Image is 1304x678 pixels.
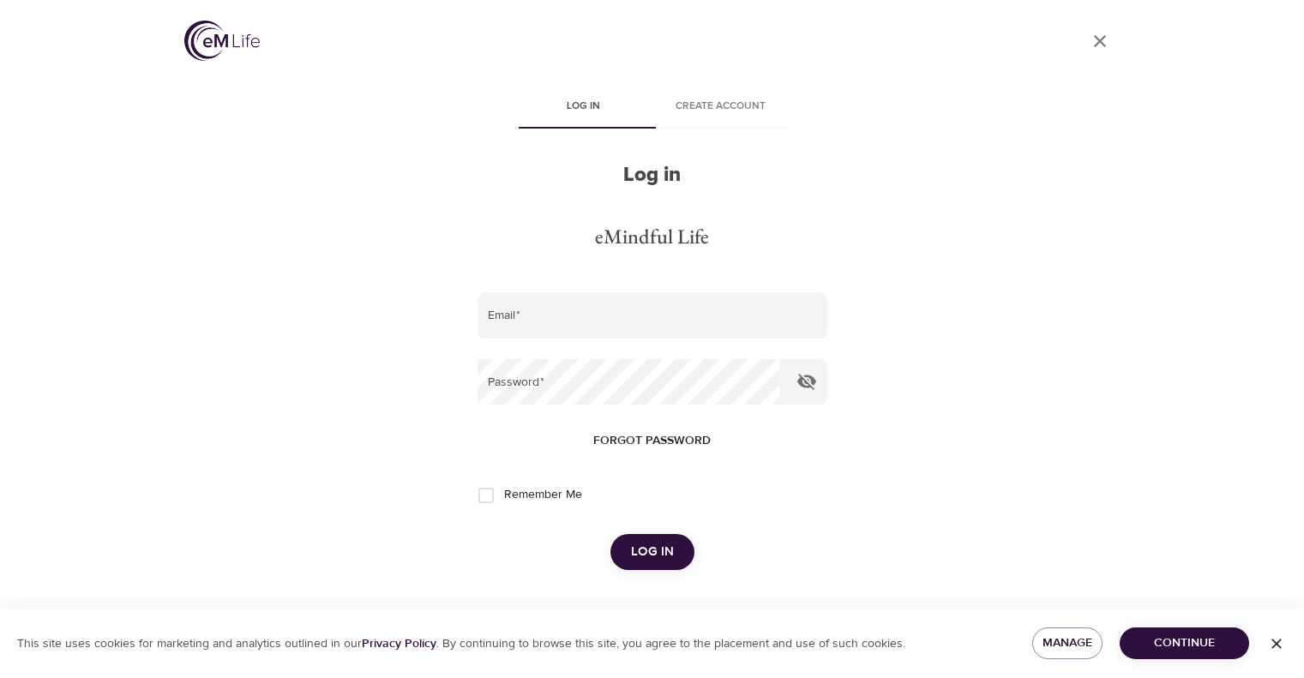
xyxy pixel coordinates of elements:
[586,425,718,457] button: Forgot password
[1133,633,1235,654] span: Continue
[663,98,779,116] span: Create account
[593,430,711,452] span: Forgot password
[1032,627,1103,659] button: Manage
[636,604,669,624] div: OR
[184,21,260,61] img: logo
[595,222,709,251] div: eMindful Life
[1046,633,1090,654] span: Manage
[478,163,827,188] h2: Log in
[526,98,642,116] span: Log in
[362,636,436,651] a: Privacy Policy
[504,486,582,504] span: Remember Me
[610,534,694,570] button: Log in
[478,87,827,129] div: disabled tabs example
[631,541,674,563] span: Log in
[1079,21,1121,62] a: close
[1120,627,1249,659] button: Continue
